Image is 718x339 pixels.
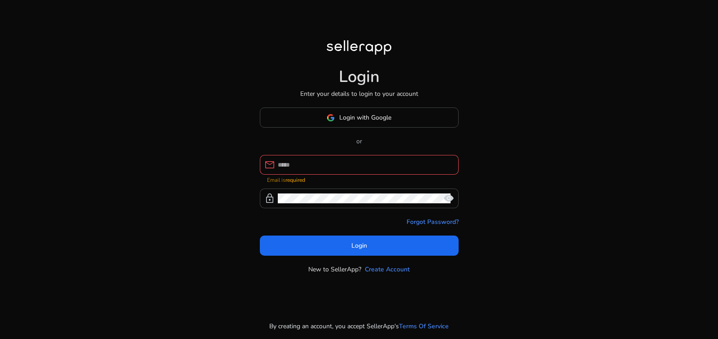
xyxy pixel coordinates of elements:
mat-error: Email is [267,175,451,184]
span: mail [264,159,275,170]
button: Login with Google [260,107,459,128]
a: Forgot Password? [407,217,459,227]
span: Login [351,241,367,250]
p: or [260,137,459,146]
h1: Login [339,67,380,86]
strong: required [285,176,305,184]
a: Terms Of Service [399,322,449,331]
a: Create Account [365,265,410,274]
p: Enter your details to login to your account [300,89,418,99]
span: visibility [443,193,454,204]
span: Login with Google [339,113,391,122]
img: google-logo.svg [327,114,335,122]
button: Login [260,236,459,256]
p: New to SellerApp? [308,265,361,274]
span: lock [264,193,275,204]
